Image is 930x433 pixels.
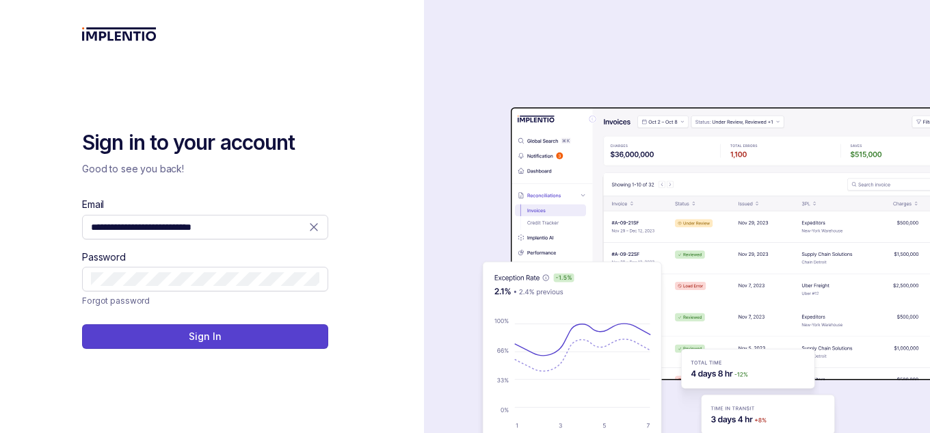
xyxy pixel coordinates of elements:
h2: Sign in to your account [82,129,328,157]
button: Sign In [82,324,328,349]
img: logo [82,27,157,41]
label: Password [82,250,126,264]
a: Link Forgot password [82,294,150,308]
p: Good to see you back! [82,162,328,176]
p: Sign In [189,330,221,343]
p: Forgot password [82,294,150,308]
label: Email [82,198,104,211]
